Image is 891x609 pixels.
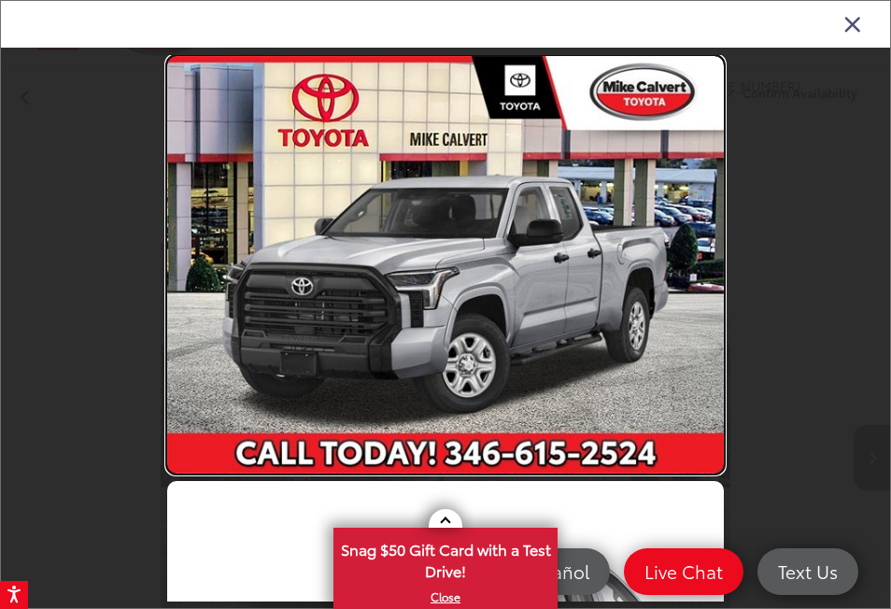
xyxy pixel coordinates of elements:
span: Live Chat [635,559,732,583]
i: Close gallery [843,11,862,35]
a: Live Chat [624,548,743,595]
span: Text Us [769,559,847,583]
span: Snag $50 Gift Card with a Test Drive! [335,530,556,587]
a: Text Us [757,548,858,595]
